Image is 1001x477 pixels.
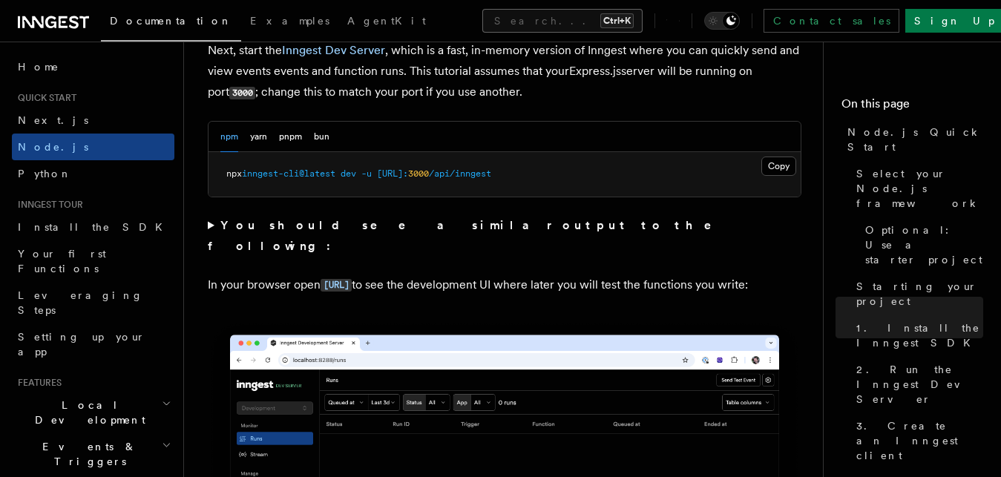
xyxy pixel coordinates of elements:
a: Starting your project [850,273,983,315]
span: Setting up your app [18,331,145,358]
span: dev [341,168,356,179]
a: 1. Install the Inngest SDK [850,315,983,356]
a: 2. Run the Inngest Dev Server [850,356,983,412]
span: 2. Run the Inngest Dev Server [856,362,983,407]
span: npx [226,168,242,179]
span: Your first Functions [18,248,106,274]
summary: You should see a similar output to the following: [208,215,801,257]
code: 3000 [229,87,255,99]
a: Leveraging Steps [12,282,174,323]
a: Install the SDK [12,214,174,240]
a: Documentation [101,4,241,42]
button: bun [314,122,329,152]
span: 3000 [408,168,429,179]
span: Features [12,377,62,389]
span: [URL]: [377,168,408,179]
span: Leveraging Steps [18,289,143,316]
span: Local Development [12,398,162,427]
span: Optional: Use a starter project [865,223,983,267]
a: Select your Node.js framework [850,160,983,217]
span: Inngest tour [12,199,83,211]
a: Contact sales [764,9,899,33]
span: AgentKit [347,15,426,27]
p: Next, start the , which is a fast, in-memory version of Inngest where you can quickly send and vi... [208,40,801,103]
span: Starting your project [856,279,983,309]
span: 3. Create an Inngest client [856,418,983,463]
a: AgentKit [338,4,435,40]
kbd: Ctrl+K [600,13,634,28]
a: Examples [241,4,338,40]
button: npm [220,122,238,152]
code: [URL] [321,279,352,292]
a: Inngest Dev Server [282,43,385,57]
button: yarn [250,122,267,152]
a: Your first Functions [12,240,174,282]
span: inngest-cli@latest [242,168,335,179]
a: 3. Create an Inngest client [850,412,983,469]
a: Setting up your app [12,323,174,365]
a: [URL] [321,277,352,292]
span: Node.js [18,141,88,153]
span: Install the SDK [18,221,171,233]
span: Python [18,168,72,180]
span: Next.js [18,114,88,126]
a: Python [12,160,174,187]
h4: On this page [841,95,983,119]
span: Events & Triggers [12,439,162,469]
button: Copy [761,157,796,176]
a: Optional: Use a starter project [859,217,983,273]
span: -u [361,168,372,179]
strong: You should see a similar output to the following: [208,218,732,253]
span: Node.js Quick Start [847,125,983,154]
a: Home [12,53,174,80]
button: Search...Ctrl+K [482,9,643,33]
span: Home [18,59,59,74]
span: Quick start [12,92,76,104]
a: Next.js [12,107,174,134]
a: Node.js Quick Start [841,119,983,160]
button: Local Development [12,392,174,433]
button: Events & Triggers [12,433,174,475]
p: In your browser open to see the development UI where later you will test the functions you write: [208,274,801,296]
a: Node.js [12,134,174,160]
button: Toggle dark mode [704,12,740,30]
span: Documentation [110,15,232,27]
span: Examples [250,15,329,27]
span: /api/inngest [429,168,491,179]
button: pnpm [279,122,302,152]
span: 1. Install the Inngest SDK [856,320,983,350]
span: Select your Node.js framework [856,166,983,211]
